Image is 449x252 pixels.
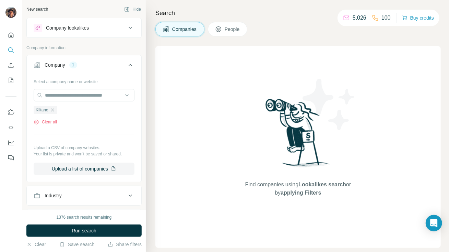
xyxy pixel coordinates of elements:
[298,74,360,135] img: Surfe Illustration - Stars
[34,163,134,175] button: Upload a list of companies
[34,145,134,151] p: Upload a CSV of company websites.
[26,45,142,51] p: Company information
[243,180,353,197] span: Find companies using or by
[34,119,57,125] button: Clear all
[381,14,391,22] p: 100
[262,97,334,174] img: Surfe Illustration - Woman searching with binoculars
[27,187,141,204] button: Industry
[426,215,442,231] div: Open Intercom Messenger
[5,106,16,119] button: Use Surfe on LinkedIn
[26,6,48,12] div: New search
[108,241,142,248] button: Share filters
[45,192,62,199] div: Industry
[5,29,16,41] button: Quick start
[5,121,16,134] button: Use Surfe API
[27,57,141,76] button: Company1
[27,20,141,36] button: Company lookalikes
[5,74,16,87] button: My lists
[57,214,112,220] div: 1376 search results remaining
[45,62,65,68] div: Company
[5,44,16,56] button: Search
[155,8,441,18] h4: Search
[119,4,146,14] button: Hide
[172,26,197,33] span: Companies
[353,14,366,22] p: 5,026
[46,24,89,31] div: Company lookalikes
[69,62,77,68] div: 1
[402,13,434,23] button: Buy credits
[36,107,48,113] span: Kiltane
[34,151,134,157] p: Your list is private and won't be saved or shared.
[298,182,346,187] span: Lookalikes search
[281,190,321,196] span: applying Filters
[5,7,16,18] img: Avatar
[225,26,240,33] span: People
[5,152,16,164] button: Feedback
[5,59,16,72] button: Enrich CSV
[34,76,134,85] div: Select a company name or website
[5,136,16,149] button: Dashboard
[72,227,96,234] span: Run search
[26,224,142,237] button: Run search
[59,241,94,248] button: Save search
[26,241,46,248] button: Clear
